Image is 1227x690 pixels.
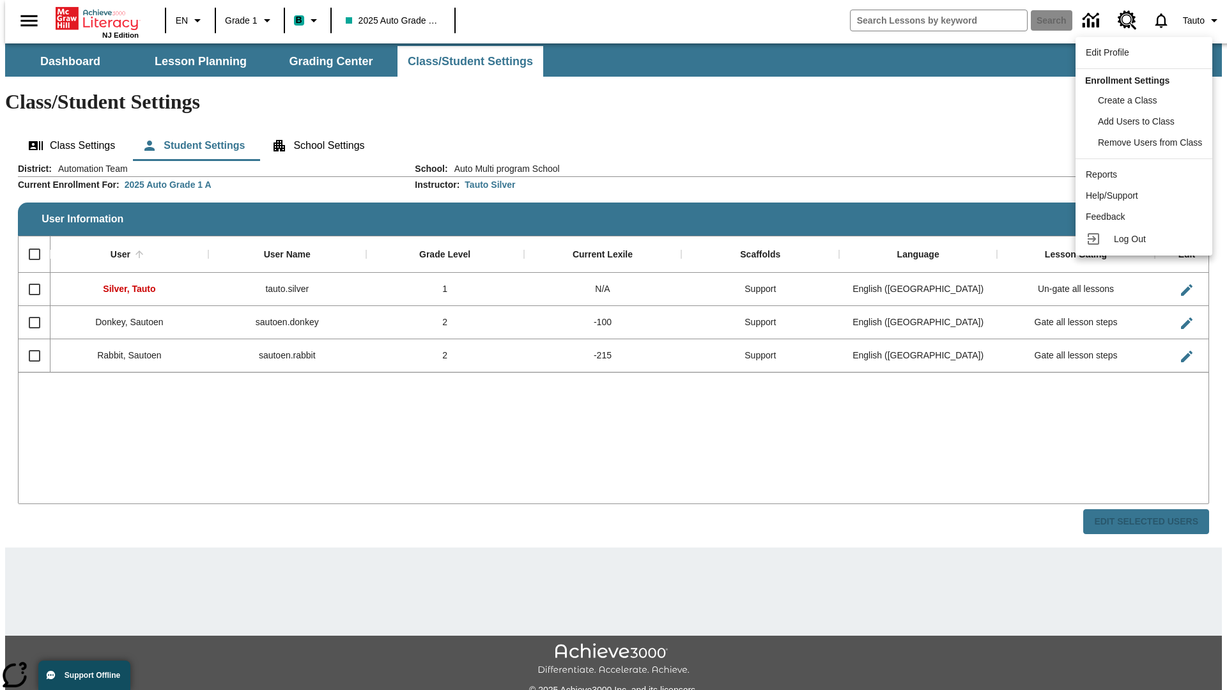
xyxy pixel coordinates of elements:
span: Edit Profile [1086,47,1129,57]
span: Enrollment Settings [1085,75,1169,86]
span: Remove Users from Class [1098,137,1202,148]
span: Help/Support [1086,190,1138,201]
span: Feedback [1086,211,1125,222]
span: Add Users to Class [1098,116,1175,126]
span: Reports [1086,169,1117,180]
span: Create a Class [1098,95,1157,105]
span: Log Out [1114,234,1146,244]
